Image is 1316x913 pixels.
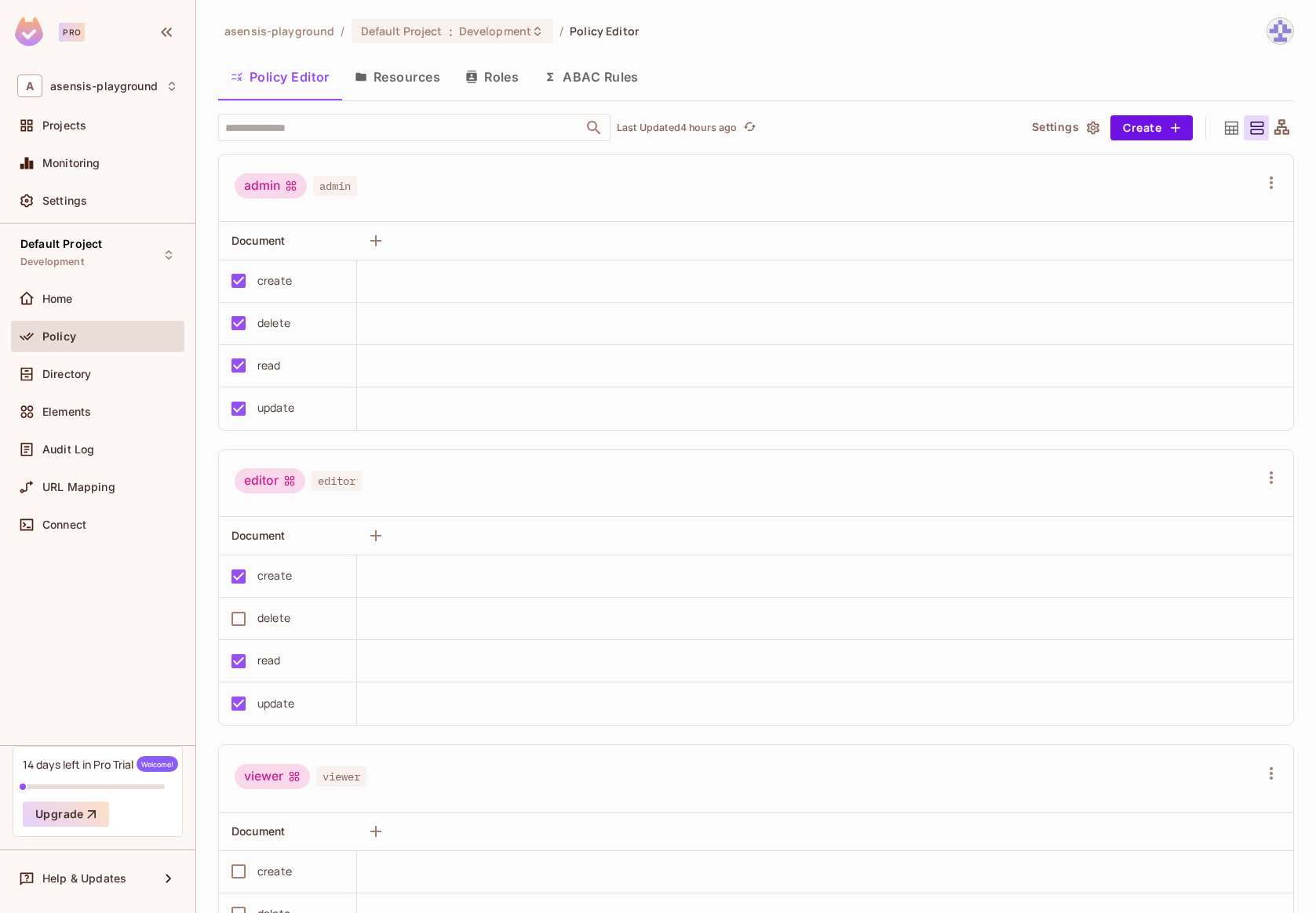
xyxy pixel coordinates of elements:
span: Default Project [361,24,443,38]
div: update [257,695,294,712]
span: Connect [42,518,86,531]
div: delete [257,609,290,627]
img: Martin Demuth [1267,18,1293,44]
div: viewer [235,764,310,789]
span: Document [231,824,285,838]
span: the active workspace [224,24,334,38]
button: Settings [1026,115,1104,140]
span: admin [313,176,357,196]
span: refresh [743,120,756,136]
div: update [257,399,294,416]
span: Projects [42,119,86,132]
span: Elements [42,406,91,418]
span: Directory [42,368,91,380]
div: admin [235,173,307,198]
button: Open [583,117,605,139]
p: Last Updated 4 hours ago [617,122,737,134]
div: 14 days left in Pro Trial [23,756,178,772]
span: Document [231,234,285,247]
span: : [448,25,454,38]
div: read [257,357,281,374]
span: Click to refresh data [737,118,759,137]
img: SReyMgAAAABJRU5ErkJggg== [15,17,43,46]
span: viewer [316,766,366,787]
span: Policy [42,330,76,343]
li: / [560,24,563,38]
span: Home [42,293,73,305]
div: create [257,567,292,584]
div: create [257,863,292,880]
span: Development [20,256,84,268]
span: Help & Updates [42,872,126,885]
button: Resources [342,57,453,96]
div: delete [257,315,290,332]
div: create [257,272,292,289]
button: Roles [453,57,531,96]
div: Pro [59,23,85,42]
button: refresh [740,118,759,137]
span: Document [231,529,285,542]
button: Upgrade [23,802,109,827]
span: Policy Editor [570,24,639,38]
span: Welcome! [137,756,178,772]
span: Settings [42,195,87,207]
span: A [17,75,42,97]
div: read [257,652,281,669]
button: Create [1110,115,1193,140]
span: Audit Log [42,443,94,456]
li: / [341,24,344,38]
span: editor [312,471,362,491]
span: Development [459,24,531,38]
span: Monitoring [42,157,100,169]
span: Default Project [20,238,102,250]
button: ABAC Rules [531,57,651,96]
span: URL Mapping [42,481,115,493]
span: Workspace: asensis-playground [50,80,158,93]
button: Policy Editor [218,57,342,96]
div: editor [235,468,305,493]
